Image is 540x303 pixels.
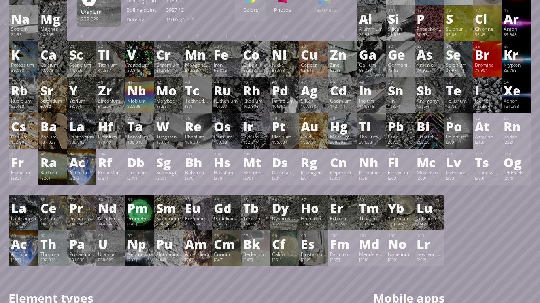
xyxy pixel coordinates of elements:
div: 22 [98,44,123,49]
div: W [156,120,181,133]
div: Rf [98,156,123,168]
div: 74.922 [417,68,442,74]
div: 73 [128,116,152,121]
div: 23 [128,44,152,49]
div: 39.098 [11,68,36,74]
div: Mt [243,156,268,168]
div: 106.42 [272,104,297,110]
div: 112.414 [330,104,355,110]
div: 91.224 [98,104,123,110]
div: 32.06 [446,32,471,38]
div: 47 [301,80,326,85]
div: At [475,120,500,133]
div: Bismuth [417,133,442,140]
div: 76 [214,116,239,121]
div: 114.818 [359,104,384,110]
div: 200.592 [330,140,355,146]
div: Strontium [40,97,65,104]
div: Sc [69,48,94,61]
div: Ru [214,84,239,97]
div: In [359,84,384,97]
div: Radon [504,133,529,140]
div: Copper [301,62,326,68]
div: Db [127,156,152,168]
div: Zirconium [98,97,123,104]
div: Pb [388,120,413,133]
div: 186.207 [185,140,210,146]
div: Manganese [185,62,210,68]
div: Xenon [504,97,529,104]
div: Rb [11,84,36,97]
div: 14 [388,8,413,13]
div: 74 [157,116,181,121]
div: 55.845 [214,68,239,74]
div: 16 [446,8,471,13]
div: Sodium [11,26,36,32]
div: 75 [185,116,210,121]
div: 35.45 [475,32,500,38]
div: Xe [504,84,529,97]
div: Br [475,48,500,61]
div: 83.798 [504,68,529,74]
div: Yttrium [69,97,94,104]
div: Ni [272,48,297,61]
div: Hf [98,120,123,133]
div: Zr [98,84,123,97]
div: 72.63 [388,68,413,74]
div: 89 [70,151,94,157]
div: Niobium [127,97,152,104]
div: Ti [98,48,123,61]
div: 95.95 [156,104,181,110]
div: Iron [214,62,239,68]
div: Gold [301,133,326,140]
div: 65.38 [330,68,355,74]
div: Pt [272,120,297,133]
div: Cesium [11,133,36,140]
div: Ga [359,48,384,61]
div: 109 [244,151,268,157]
div: 83 [417,116,442,121]
div: 127.6 [446,104,471,110]
div: Mc [417,156,442,168]
div: 85.468 [11,104,36,110]
div: 58.933 [243,68,268,74]
div: 28.085 [388,32,413,38]
div: 138.905 [69,140,94,146]
div: 22.99 [11,32,36,38]
div: 107 [185,151,210,157]
div: 110 [272,151,297,157]
div: Boiling point [127,6,166,13]
div: 121.76 [417,104,442,110]
div: 196.967 [301,140,326,146]
div: Bromine [475,62,500,68]
div: Bi [417,120,442,133]
div: Ta [127,120,152,133]
div: 42 [157,80,181,85]
div: 37 [11,80,36,85]
div: Potassium [11,62,36,68]
div: La [69,120,94,133]
div: Lead [388,133,413,140]
div: 32 [388,44,413,49]
div: Rg [301,156,326,168]
div: Sb [417,84,442,97]
div: Ruthenium [214,97,239,104]
div: Magnesium [40,26,65,32]
div: Francium [11,169,36,176]
div: 79.904 [475,68,500,74]
div: Thallium [359,133,384,140]
div: Silicon [388,26,413,32]
div: 26 [214,44,239,49]
div: 12 [41,8,65,13]
div: Nickel [272,62,297,68]
div: 25 [185,44,210,49]
div: 34 [446,44,471,49]
div: I [475,84,500,97]
div: Ir [243,120,268,133]
div: Hafnium [98,133,123,140]
div: 192.217 [243,140,268,146]
div: 84 [446,116,471,121]
div: Gallium [359,62,384,68]
div: Cd [330,84,355,97]
div: 81 [359,116,384,121]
